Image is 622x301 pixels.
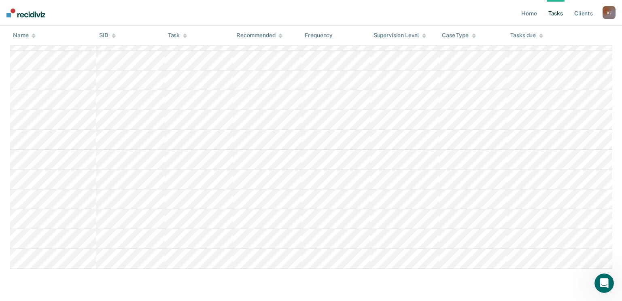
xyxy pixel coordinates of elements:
[594,273,614,293] iframe: Intercom live chat
[603,6,616,19] div: V J
[99,32,116,39] div: SID
[510,32,543,39] div: Tasks due
[603,6,616,19] button: VJ
[442,32,476,39] div: Case Type
[13,32,36,39] div: Name
[236,32,282,39] div: Recommended
[168,32,187,39] div: Task
[6,8,45,17] img: Recidiviz
[305,32,333,39] div: Frequency
[374,32,427,39] div: Supervision Level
